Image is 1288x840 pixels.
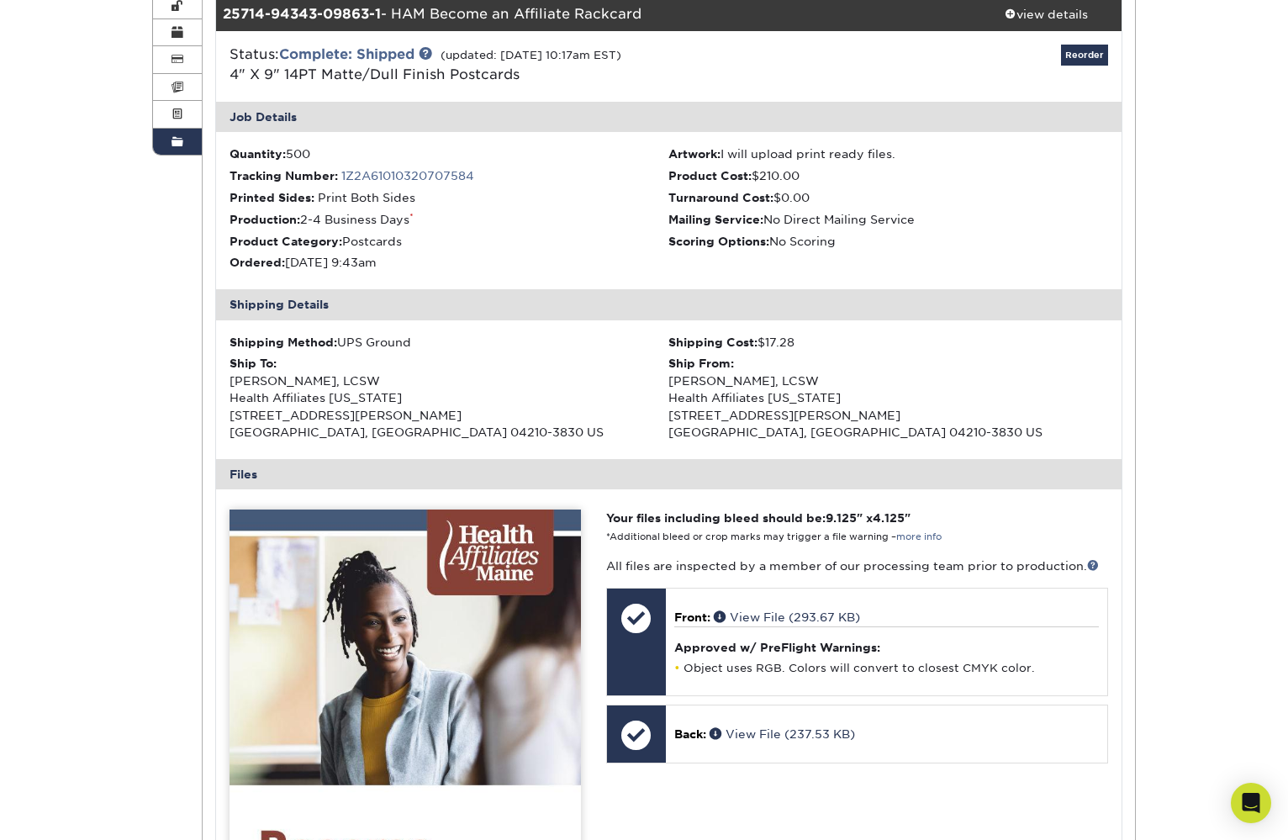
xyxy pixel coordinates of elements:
a: Reorder [1061,45,1108,66]
li: No Direct Mailing Service [668,211,1108,228]
li: I will upload print ready files. [668,145,1108,162]
a: 4" X 9" 14PT Matte/Dull Finish Postcards [230,66,520,82]
div: Files [216,459,1122,489]
li: 2-4 Business Days [230,211,669,228]
strong: Product Cost: [668,169,752,182]
strong: Quantity: [230,147,286,161]
li: $0.00 [668,189,1108,206]
div: Status: [217,45,820,85]
strong: Mailing Service: [668,213,763,226]
strong: Tracking Number: [230,169,338,182]
div: view details [970,6,1122,23]
div: [PERSON_NAME], LCSW Health Affiliates [US_STATE] [STREET_ADDRESS][PERSON_NAME] [GEOGRAPHIC_DATA],... [230,355,669,441]
li: [DATE] 9:43am [230,254,669,271]
span: Front: [674,610,710,624]
div: $17.28 [668,334,1108,351]
li: No Scoring [668,233,1108,250]
strong: 25714-94343-09863-1 [223,6,381,22]
strong: Product Category: [230,235,342,248]
strong: Printed Sides: [230,191,314,204]
li: Object uses RGB. Colors will convert to closest CMYK color. [674,661,1099,675]
strong: Shipping Method: [230,335,337,349]
strong: Ordered: [230,256,285,269]
span: 9.125 [826,511,857,525]
strong: Production: [230,213,300,226]
div: Shipping Details [216,289,1122,320]
h4: Approved w/ PreFlight Warnings: [674,641,1099,654]
a: View File (237.53 KB) [710,727,855,741]
strong: Ship From: [668,357,734,370]
a: more info [896,531,942,542]
div: Job Details [216,102,1122,132]
span: Back: [674,727,706,741]
strong: Ship To: [230,357,277,370]
a: View File (293.67 KB) [714,610,860,624]
strong: Scoring Options: [668,235,769,248]
strong: Turnaround Cost: [668,191,773,204]
a: Complete: Shipped [279,46,414,62]
li: 500 [230,145,669,162]
strong: Shipping Cost: [668,335,757,349]
li: $210.00 [668,167,1108,184]
small: *Additional bleed or crop marks may trigger a file warning – [606,531,942,542]
div: Open Intercom Messenger [1231,783,1271,823]
div: [PERSON_NAME], LCSW Health Affiliates [US_STATE] [STREET_ADDRESS][PERSON_NAME] [GEOGRAPHIC_DATA],... [668,355,1108,441]
li: Postcards [230,233,669,250]
p: All files are inspected by a member of our processing team prior to production. [606,557,1108,574]
strong: Your files including bleed should be: " x " [606,511,911,525]
small: (updated: [DATE] 10:17am EST) [441,49,621,61]
span: Print Both Sides [318,191,415,204]
a: 1Z2A61010320707584 [341,169,474,182]
span: 4.125 [873,511,905,525]
div: UPS Ground [230,334,669,351]
strong: Artwork: [668,147,721,161]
